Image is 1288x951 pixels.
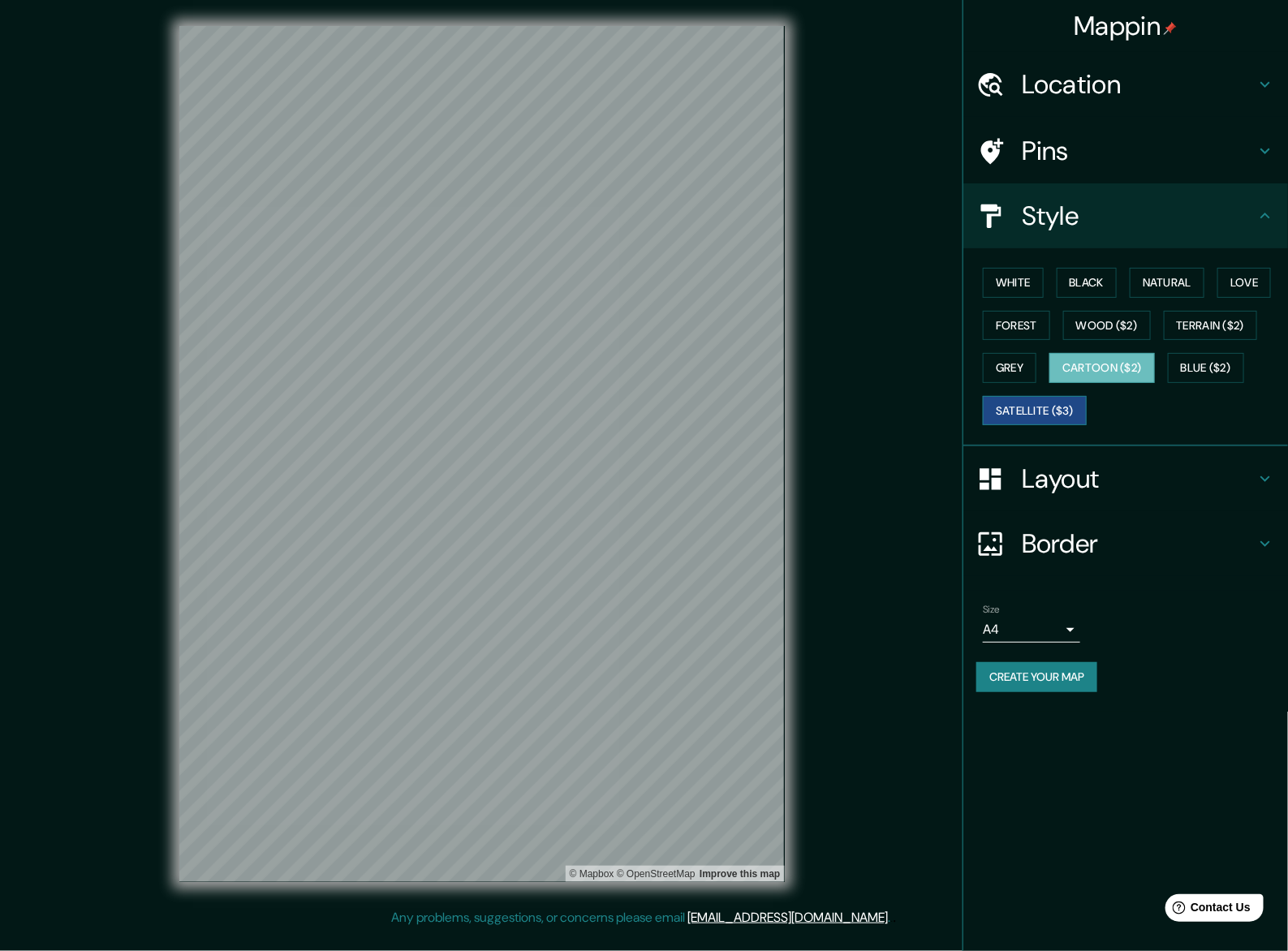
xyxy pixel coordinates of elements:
[963,52,1288,117] div: Location
[894,908,897,927] div: .
[963,183,1288,248] div: Style
[700,868,780,880] a: Map feedback
[983,268,1044,298] button: White
[617,868,696,880] a: OpenStreetMap
[983,603,1000,617] label: Size
[1168,353,1244,383] button: Blue ($2)
[976,662,1097,692] button: Create your map
[963,118,1288,183] div: Pins
[1217,268,1271,298] button: Love
[688,909,889,926] a: [EMAIL_ADDRESS][DOMAIN_NAME]
[1130,268,1204,298] button: Natural
[1075,10,1178,42] h4: Mappin
[983,396,1087,426] button: Satellite ($3)
[963,511,1288,576] div: Border
[891,908,894,927] div: .
[983,311,1050,341] button: Forest
[392,908,891,927] p: Any problems, suggestions, or concerns please email .
[1144,888,1270,933] iframe: Help widget launcher
[1049,353,1155,383] button: Cartoon ($2)
[1022,68,1256,101] h4: Location
[1022,135,1256,167] h4: Pins
[1057,268,1118,298] button: Black
[983,353,1036,383] button: Grey
[1164,311,1258,341] button: Terrain ($2)
[570,868,614,880] a: Mapbox
[963,446,1288,511] div: Layout
[1063,311,1151,341] button: Wood ($2)
[1164,22,1177,35] img: pin-icon.png
[1022,463,1256,495] h4: Layout
[179,26,785,882] canvas: Map
[1022,200,1256,232] h4: Style
[1022,527,1256,560] h4: Border
[983,617,1080,643] div: A4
